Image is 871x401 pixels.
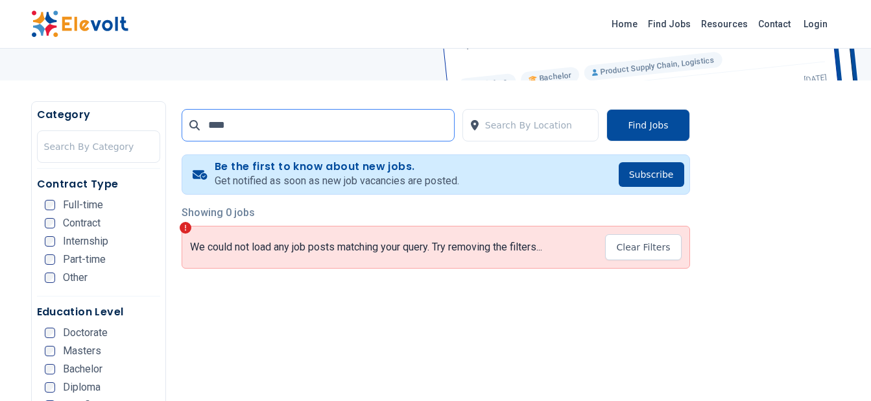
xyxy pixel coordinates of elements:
span: Diploma [63,382,101,393]
span: Bachelor [63,364,102,374]
span: Full-time [63,200,103,210]
a: Find Jobs [643,14,696,34]
input: Full-time [45,200,55,210]
a: Login [796,11,835,37]
input: Masters [45,346,55,356]
span: Other [63,273,88,283]
span: Contract [63,218,101,228]
button: Find Jobs [606,109,689,141]
p: We could not load any job posts matching your query. Try removing the filters... [190,241,542,254]
input: Part-time [45,254,55,265]
input: Internship [45,236,55,247]
span: Internship [63,236,108,247]
input: Bachelor [45,364,55,374]
input: Other [45,273,55,283]
input: Contract [45,218,55,228]
p: Showing 0 jobs [182,205,690,221]
h5: Contract Type [37,176,160,192]
a: Resources [696,14,753,34]
h5: Category [37,107,160,123]
span: Doctorate [63,328,108,338]
span: Part-time [63,254,106,265]
button: Subscribe [619,162,684,187]
a: Home [606,14,643,34]
input: Doctorate [45,328,55,338]
a: Contact [753,14,796,34]
iframe: Chat Widget [806,339,871,401]
h5: Education Level [37,304,160,320]
input: Diploma [45,382,55,393]
span: Masters [63,346,101,356]
img: Elevolt [31,10,128,38]
p: Get notified as soon as new job vacancies are posted. [215,173,459,189]
h4: Be the first to know about new jobs. [215,160,459,173]
button: Clear Filters [605,234,681,260]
